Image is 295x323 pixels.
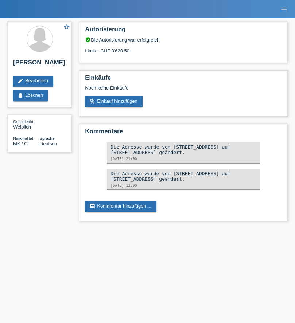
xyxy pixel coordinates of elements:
i: star_border [63,24,70,30]
a: editBearbeiten [13,76,53,87]
h2: Kommentare [85,128,282,139]
div: Die Adresse wurde von [STREET_ADDRESS] auf [STREET_ADDRESS] geändert. [110,171,256,182]
h2: Autorisierung [85,26,282,37]
h2: [PERSON_NAME] [13,59,66,70]
span: Nationalität [13,136,33,141]
i: delete [18,92,23,98]
div: [DATE] 12:00 [110,184,256,188]
div: Die Autorisierung war erfolgreich. [85,37,282,43]
i: menu [280,6,288,13]
span: Mazedonien / C / 01.09.2018 [13,141,28,146]
i: comment [89,203,95,209]
a: deleteLöschen [13,90,48,101]
a: star_border [63,24,70,31]
div: Weiblich [13,119,40,130]
a: commentKommentar hinzufügen ... [85,201,156,212]
span: Geschlecht [13,119,33,124]
i: add_shopping_cart [89,98,95,104]
span: Deutsch [40,141,57,146]
div: [DATE] 21:00 [110,157,256,161]
i: verified_user [85,37,91,43]
div: Limite: CHF 3'620.50 [85,43,282,54]
i: edit [18,78,23,84]
div: Die Adresse wurde von [STREET_ADDRESS] auf [STREET_ADDRESS] geändert. [110,144,256,155]
span: Sprache [40,136,55,141]
h2: Einkäufe [85,74,282,85]
a: menu [277,7,291,11]
div: Noch keine Einkäufe [85,85,282,96]
a: add_shopping_cartEinkauf hinzufügen [85,96,143,107]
